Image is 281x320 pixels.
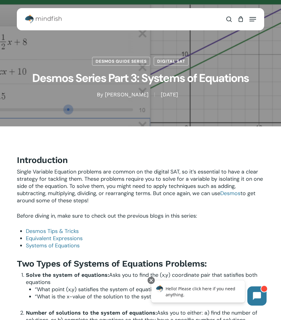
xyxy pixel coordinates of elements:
h1: Desmos Series Part 3: Systems of Equations [17,66,264,91]
a: Desmos [220,190,240,197]
a: Digital SAT [154,57,189,66]
a: Systems of Equations [26,242,80,249]
img: Mindfish Test Prep & Academics [25,15,62,24]
span: [DATE] [154,92,184,97]
b: Two Types of Systems of Equations Problems: [17,258,207,269]
span: Before diving in, make sure to check out the previous blogs in this series: [17,212,197,219]
b: Solve the system of equations: [26,272,109,278]
b: Number of solutions to the system of equations: [26,309,157,316]
b: Introduction [17,155,68,165]
header: Main Menu [17,12,264,27]
li: “What point (x,y) satisfies the system of equations?” [35,286,264,293]
span: By [97,92,103,97]
a: Navigation Menu [249,16,256,22]
a: Desmos Guide Series [92,57,150,66]
li: “What is the x-value of the solution to the system of equations?” [35,293,264,300]
a: Desmos Tips & Tricks [26,228,79,235]
span: Single Variable Equation problems are common on the digital SAT, so it’s essential to have a clea... [17,168,263,204]
a: [PERSON_NAME] [105,91,148,98]
a: Equivalent Expressions [26,235,83,242]
iframe: Chatbot [145,276,273,312]
span: sks you to find the (x,y) coordinate pair that satisfies both equations [26,271,257,286]
a: Cart [235,12,246,27]
li: A [26,271,264,300]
